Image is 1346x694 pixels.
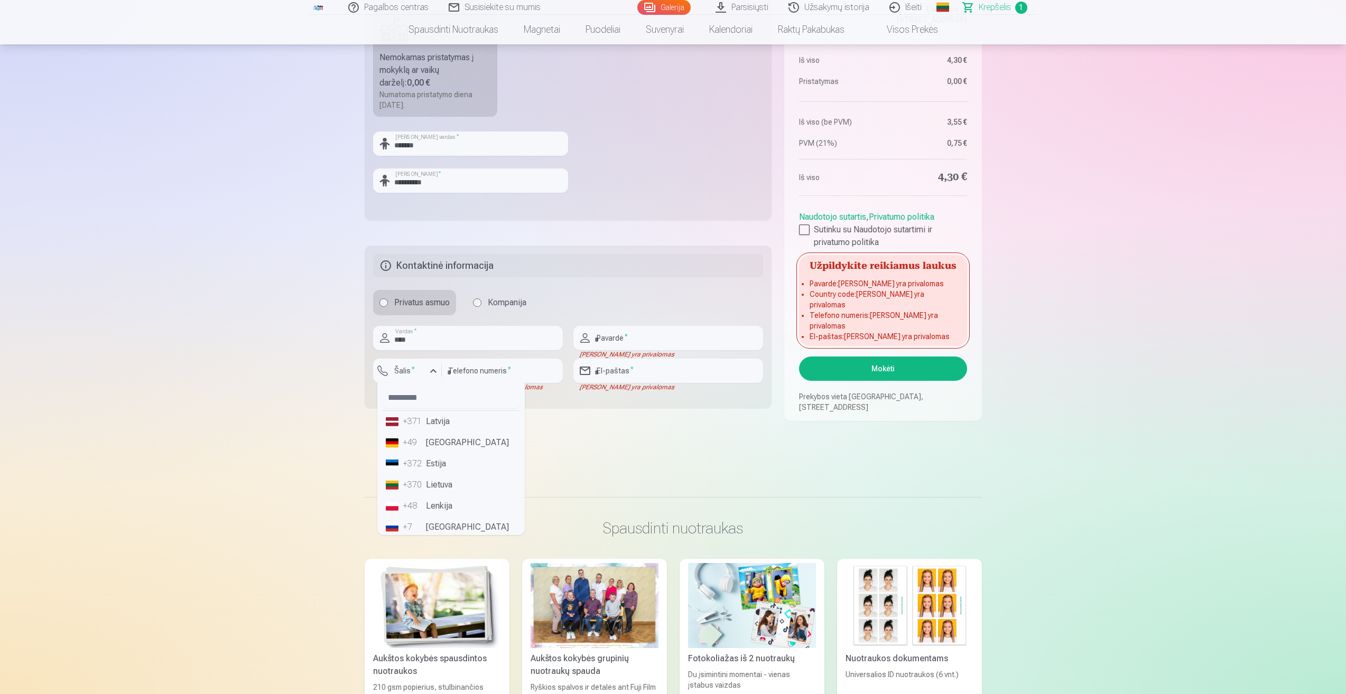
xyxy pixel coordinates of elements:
div: +49 [403,436,424,449]
div: +371 [403,415,424,428]
span: 1 [1015,2,1027,14]
label: Kompanija [467,290,533,315]
dt: Iš viso (be PVM) [799,117,878,127]
label: Šalis [390,365,419,376]
label: Privatus asmuo [373,290,456,315]
li: El-paštas : [PERSON_NAME] yra privalomas [810,331,956,342]
a: Spausdinti nuotraukas [396,15,511,44]
li: [GEOGRAPHIC_DATA] [382,432,521,453]
div: Aukštos kokybės grupinių nuotraukų spauda [526,652,663,678]
li: Pavardė : [PERSON_NAME] yra privalomas [810,278,956,289]
input: Privatus asmuo [379,298,388,307]
a: Puodeliai [573,15,633,44]
li: [GEOGRAPHIC_DATA] [382,517,521,538]
div: +48 [403,500,424,512]
dt: Iš viso [799,55,878,65]
img: Aukštos kokybės spausdintos nuotraukos [373,563,501,648]
li: Telefono numeris : [PERSON_NAME] yra privalomas [810,310,956,331]
button: Šalis* [373,359,442,383]
dd: 3,55 € [888,117,967,127]
dt: Iš viso [799,170,878,185]
span: Krepšelis [979,1,1011,14]
div: Aukštos kokybės spausdintos nuotraukos [369,652,505,678]
div: [PERSON_NAME] yra privalomas [573,350,763,359]
div: Fotokoliažas iš 2 nuotraukų [684,652,820,665]
dt: Pristatymas [799,76,878,87]
a: Naudotojo sutartis [799,212,866,222]
div: [PERSON_NAME] yra privalomas [373,383,442,400]
dd: 4,30 € [888,170,967,185]
div: Nemokamas pristatymas į mokyklą ar vaikų darželį : [379,51,491,89]
a: Magnetai [511,15,573,44]
label: Sutinku su Naudotojo sutartimi ir privatumo politika [799,223,967,249]
li: Lenkija [382,495,521,517]
div: +372 [403,457,424,470]
h5: Kontaktinė informacija [373,254,764,277]
a: Privatumo politika [869,212,934,222]
h3: Spausdinti nuotraukas [373,519,973,538]
dd: 0,00 € [888,76,967,87]
li: Lietuva [382,474,521,495]
img: Nuotraukos dokumentams [846,563,973,648]
div: [PERSON_NAME] yra privalomas [573,383,763,391]
h5: Užpildykite reikiamus laukus [799,255,967,274]
div: , [799,207,967,249]
a: Kalendoriai [697,15,765,44]
div: +7 [403,521,424,533]
li: Latvija [382,411,521,432]
dd: 4,30 € [888,55,967,65]
button: Mokėti [799,357,967,381]
a: Raktų pakabukas [765,15,857,44]
dt: PVM (21%) [799,138,878,148]
input: Kompanija [473,298,481,307]
div: +370 [403,479,424,491]
div: Numatoma pristatymo diena [DATE]. [379,89,491,110]
img: Fotokoliažas iš 2 nuotraukų [688,563,816,648]
dd: 0,75 € [888,138,967,148]
a: Suvenyrai [633,15,697,44]
b: 0,00 € [407,78,430,88]
img: /fa2 [313,4,324,11]
p: Prekybos vieta [GEOGRAPHIC_DATA], [STREET_ADDRESS] [799,391,967,412]
li: Country code : [PERSON_NAME] yra privalomas [810,289,956,310]
a: Visos prekės [857,15,951,44]
li: Estija [382,453,521,474]
div: Nuotraukos dokumentams [841,652,978,665]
